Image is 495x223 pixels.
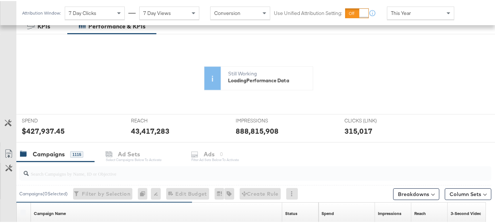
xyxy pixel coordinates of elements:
span: 7 Day Clicks [69,9,96,15]
div: Impressions [378,210,402,215]
div: Spend [322,210,334,215]
div: Status [285,210,298,215]
a: The number of times your ad was served. On mobile apps an ad is counted as served the first time ... [378,210,402,215]
div: 1115 [70,150,83,157]
div: Campaigns [33,149,65,157]
div: Campaigns ( 0 Selected) [19,189,68,196]
button: Column Sets [445,187,491,199]
div: Campaign Name [34,210,66,215]
span: 7 Day Views [143,9,171,15]
input: Search Campaigns by Name, ID or Objective [29,163,450,177]
div: Attribution Window: [22,9,61,15]
label: Use Unified Attribution Setting: [274,9,342,16]
span: Conversion [214,9,240,15]
div: KPIs [37,21,50,30]
a: Shows the current state of your Ad Campaign. [285,210,298,215]
a: The number of people your ad was served to. [414,210,426,215]
div: Reach [414,210,426,215]
div: 3-Second Video Views [451,210,494,215]
a: Your campaign name. [34,210,66,215]
a: The total amount spent to date. [322,210,334,215]
div: 0 [138,187,151,199]
a: The number of times your video was viewed for 3 seconds or more. [451,210,494,215]
span: This Year [391,9,411,15]
div: Performance & KPIs [88,21,145,30]
button: Breakdowns [393,187,439,199]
